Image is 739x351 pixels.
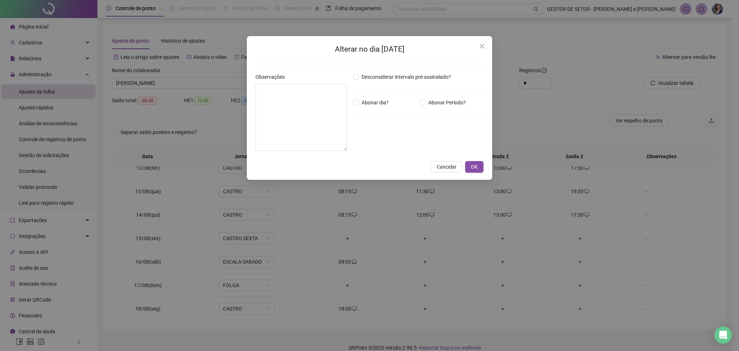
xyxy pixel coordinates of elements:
[465,161,484,173] button: OK
[714,326,732,344] div: Open Intercom Messenger
[431,161,462,173] button: Cancelar
[476,40,488,52] button: Close
[479,43,485,49] span: close
[437,163,456,171] span: Cancelar
[255,73,289,81] label: Observações
[359,99,392,107] span: Abonar dia?
[255,43,484,55] h2: Alterar no dia [DATE]
[471,163,478,171] span: OK
[425,99,469,107] span: Abonar Período?
[359,73,454,81] span: Desconsiderar intervalo pré-assinalado?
